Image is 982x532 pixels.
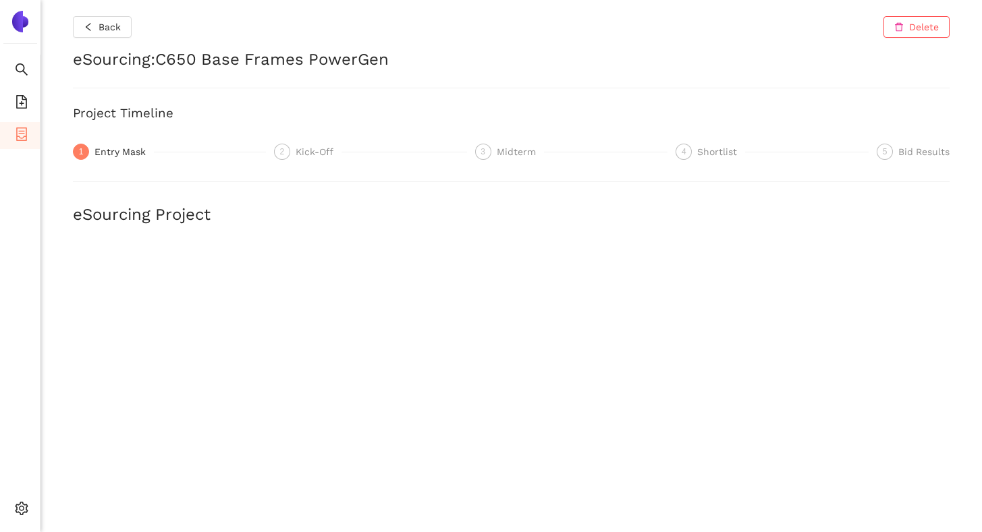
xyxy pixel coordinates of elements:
[15,123,28,150] span: container
[84,22,93,33] span: left
[73,16,132,38] button: leftBack
[676,144,869,160] div: 4Shortlist
[9,11,31,32] img: Logo
[894,22,904,33] span: delete
[883,147,888,156] span: 5
[15,497,28,524] span: setting
[898,146,950,157] span: Bid Results
[15,58,28,85] span: search
[682,147,686,156] span: 4
[296,144,342,160] div: Kick-Off
[15,90,28,117] span: file-add
[79,147,84,156] span: 1
[73,49,950,71] h2: eSourcing : C650 Base Frames PowerGen
[279,147,284,156] span: 2
[73,204,950,227] h2: eSourcing Project
[481,147,485,156] span: 3
[909,20,939,34] span: Delete
[73,144,266,160] div: 1Entry Mask
[697,144,745,160] div: Shortlist
[73,105,950,122] h3: Project Timeline
[94,144,154,160] div: Entry Mask
[883,16,950,38] button: deleteDelete
[497,144,544,160] div: Midterm
[99,20,121,34] span: Back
